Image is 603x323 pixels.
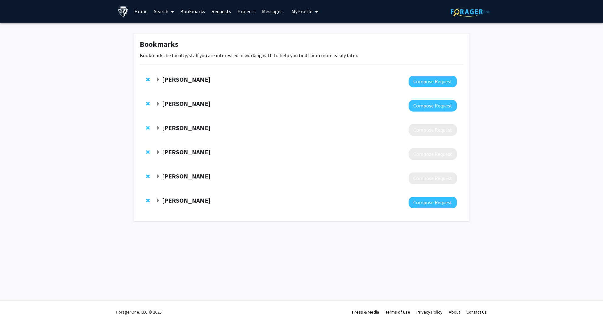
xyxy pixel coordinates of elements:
a: Home [131,0,151,22]
strong: [PERSON_NAME] [162,196,210,204]
strong: [PERSON_NAME] [162,100,210,107]
a: Requests [208,0,234,22]
a: Search [151,0,177,22]
span: Remove Robert Stevens from bookmarks [146,77,150,82]
span: My Profile [291,8,312,14]
span: Remove Peng Huang from bookmarks [146,125,150,130]
a: About [449,309,460,315]
div: ForagerOne, LLC © 2025 [116,301,162,323]
strong: [PERSON_NAME] [162,148,210,156]
span: Expand Harrison Bai Bookmark [155,198,160,203]
a: Bookmarks [177,0,208,22]
strong: [PERSON_NAME] [162,124,210,132]
a: Press & Media [352,309,379,315]
a: Projects [234,0,259,22]
p: Bookmark the faculty/staff you are interested in working with to help you find them more easily l... [140,52,463,59]
span: Remove Harrison Bai from bookmarks [146,198,150,203]
a: Terms of Use [385,309,410,315]
span: Expand Raj Mukherjee Bookmark [155,101,160,107]
a: Messages [259,0,286,22]
span: Expand Manish Sahu Bookmark [155,174,160,179]
img: Johns Hopkins University Logo [118,6,129,17]
a: Privacy Policy [416,309,443,315]
span: Remove Manish Sahu from bookmarks [146,174,150,179]
strong: [PERSON_NAME] [162,172,210,180]
button: Compose Request to Peng Huang [409,124,457,136]
button: Compose Request to Harrison Bai [409,197,457,208]
span: Expand Matthieu Wyart Bookmark [155,150,160,155]
a: Contact Us [466,309,487,315]
h1: Bookmarks [140,40,463,49]
span: Expand Peng Huang Bookmark [155,126,160,131]
button: Compose Request to Robert Stevens [409,76,457,87]
img: ForagerOne Logo [451,7,490,17]
span: Expand Robert Stevens Bookmark [155,77,160,82]
iframe: Chat [5,295,27,318]
button: Compose Request to Manish Sahu [409,172,457,184]
span: Remove Raj Mukherjee from bookmarks [146,101,150,106]
span: Remove Matthieu Wyart from bookmarks [146,150,150,155]
button: Compose Request to Matthieu Wyart [409,148,457,160]
strong: [PERSON_NAME] [162,75,210,83]
button: Compose Request to Raj Mukherjee [409,100,457,112]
